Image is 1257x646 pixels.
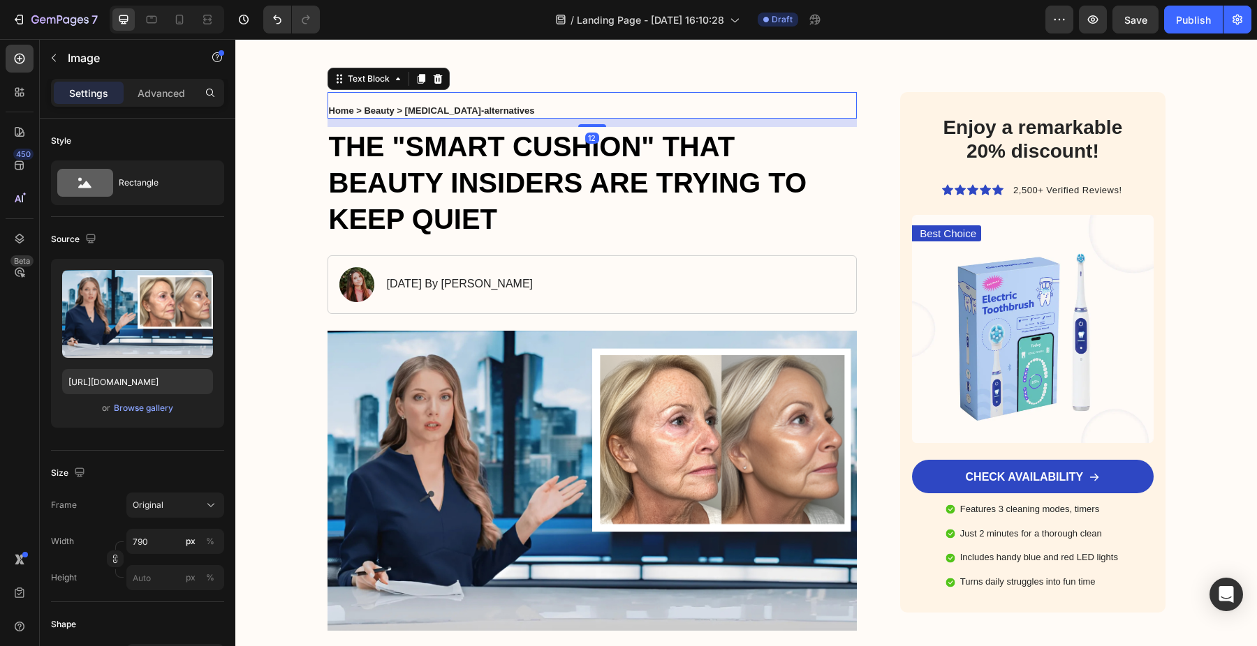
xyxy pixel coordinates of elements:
[114,402,173,414] div: Browse gallery
[92,292,622,592] img: gempages_580341461564785236-56ae645f-56e3-480a-9529-c897f0af820b.png
[152,238,298,253] p: [DATE] By [PERSON_NAME]
[235,39,1257,646] iframe: Design area
[186,571,196,584] div: px
[677,421,918,454] a: CHECK AVAILABILITY
[778,146,886,156] span: 2,500+ Verified Reviews!
[1210,578,1243,611] div: Open Intercom Messenger
[725,465,883,476] p: Features 3 cleaning modes, timers
[68,50,186,66] p: Image
[350,93,364,105] div: 12
[725,537,883,549] p: Turns daily struggles into fun time
[126,493,224,518] button: Original
[1176,13,1211,27] div: Publish
[92,88,622,200] h1: Rich Text Editor. Editing area: main
[684,188,741,202] p: Best Choice
[677,176,918,404] img: gempages_432750572815254551-0d7e7525-506e-417f-9cca-36dbc4333d8d.webp
[138,86,185,100] p: Advanced
[182,569,199,586] button: %
[186,535,196,548] div: px
[51,571,77,584] label: Height
[730,431,848,446] p: CHECK AVAILABILITY
[1112,6,1159,33] button: Save
[1164,6,1223,33] button: Publish
[69,86,108,100] p: Settings
[182,533,199,550] button: %
[571,13,574,27] span: /
[113,401,174,415] button: Browse gallery
[51,464,88,483] div: Size
[772,13,793,26] span: Draft
[206,535,214,548] div: %
[263,6,320,33] div: Undo/Redo
[51,499,77,511] label: Frame
[102,400,110,416] span: or
[94,89,621,198] p: THE "SMART CUSHION" THAT BEAUTY INSIDERS ARE TRYING TO KEEP QUIET
[104,228,139,263] img: gempages_432750572815254551-5bd19a03-1671-4143-86b7-bde027ed01d1.webp
[62,369,213,394] input: https://example.com/image.jpg
[126,529,224,554] input: px%
[91,11,98,28] p: 7
[6,6,104,33] button: 7
[150,236,300,254] div: Rich Text Editor. Editing area: main
[62,270,213,358] img: preview-image
[51,230,99,249] div: Source
[1124,14,1147,26] span: Save
[126,565,224,590] input: px%
[119,167,204,199] div: Rectangle
[133,499,163,511] span: Original
[725,513,883,525] p: Includes handy blue and red LED lights
[51,535,74,548] label: Width
[51,135,71,147] div: Style
[202,569,219,586] button: px
[688,75,907,125] h2: Enjoy a remarkable 20% discount!
[10,255,34,266] div: Beta
[202,533,219,550] button: px
[577,13,724,27] span: Landing Page - [DATE] 16:10:28
[13,149,34,160] div: 450
[206,571,214,584] div: %
[725,489,883,501] p: Just 2 minutes for a thorough clean
[51,618,76,631] div: Shape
